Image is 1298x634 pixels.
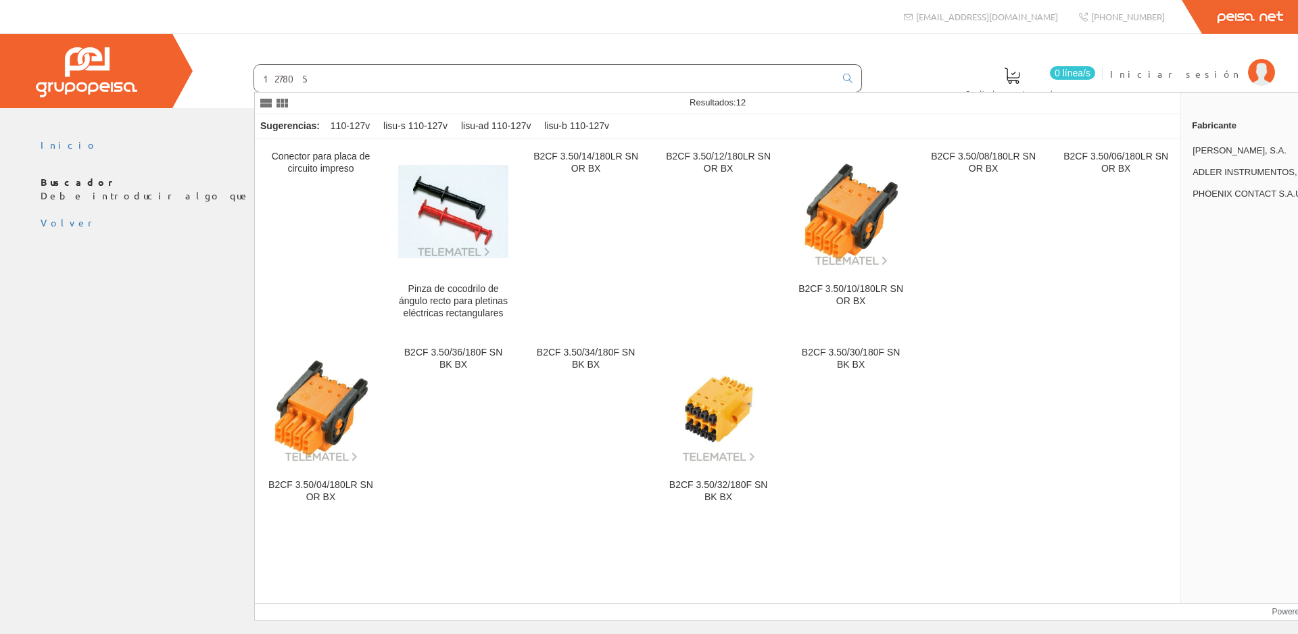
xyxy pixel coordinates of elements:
div: © Grupo Peisa [41,230,1257,241]
a: B2CF 3.50/12/180LR SN OR BX [652,140,784,335]
span: 0 línea/s [1050,66,1095,80]
div: B2CF 3.50/10/180LR SN OR BX [796,283,906,308]
div: B2CF 3.50/32/180F SN BK BX [663,479,773,504]
div: Conector para placa de circuito impreso [266,151,376,175]
img: Pinza de cocodrilo de ángulo recto para pletinas eléctricas rectangulares [398,165,508,258]
span: Iniciar sesión [1110,67,1241,80]
a: B2CF 3.50/10/180LR SN OR BX B2CF 3.50/10/180LR SN OR BX [785,140,917,335]
a: B2CF 3.50/08/180LR SN OR BX [917,140,1049,335]
img: B2CF 3.50/10/180LR SN OR BX [796,156,906,266]
div: B2CF 3.50/12/180LR SN OR BX [663,151,773,175]
div: Sugerencias: [255,117,322,136]
span: 12 [736,97,746,107]
div: B2CF 3.50/04/180LR SN OR BX [266,479,376,504]
div: B2CF 3.50/36/180F SN BK BX [398,347,508,371]
div: B2CF 3.50/06/180LR SN OR BX [1061,151,1171,175]
a: B2CF 3.50/34/180F SN BK BX [520,336,652,519]
div: lisu-ad 110-127v [456,114,537,139]
a: B2CF 3.50/32/180F SN BK BX B2CF 3.50/32/180F SN BK BX [652,336,784,519]
span: [EMAIL_ADDRESS][DOMAIN_NAME] [916,11,1058,22]
span: Pedido actual [966,87,1058,100]
a: Inicio [41,139,98,151]
div: lisu-b 110-127v [539,114,615,139]
div: lisu-s 110-127v [378,114,453,139]
div: B2CF 3.50/34/180F SN BK BX [531,347,641,371]
div: B2CF 3.50/30/180F SN BK BX [796,347,906,371]
a: B2CF 3.50/14/180LR SN OR BX [520,140,652,335]
a: B2CF 3.50/06/180LR SN OR BX [1050,140,1182,335]
img: B2CF 3.50/32/180F SN BK BX [663,353,773,463]
span: [PHONE_NUMBER] [1091,11,1165,22]
a: Iniciar sesión [1110,56,1275,69]
b: Buscador [41,176,118,188]
div: 110-127v [325,114,375,139]
a: B2CF 3.50/36/180F SN BK BX [387,336,519,519]
a: Conector para placa de circuito impreso [255,140,387,335]
a: B2CF 3.50/04/180LR SN OR BX B2CF 3.50/04/180LR SN OR BX [255,336,387,519]
img: B2CF 3.50/04/180LR SN OR BX [266,353,376,463]
div: B2CF 3.50/08/180LR SN OR BX [928,151,1038,175]
a: Pinza de cocodrilo de ángulo recto para pletinas eléctricas rectangulares Pinza de cocodrilo de á... [387,140,519,335]
p: Debe introducir algo que buscar [41,176,1257,203]
a: Volver [41,216,97,228]
div: Pinza de cocodrilo de ángulo recto para pletinas eléctricas rectangulares [398,283,508,320]
a: B2CF 3.50/30/180F SN BK BX [785,336,917,519]
input: Buscar ... [254,65,835,92]
span: Resultados: [690,97,746,107]
div: B2CF 3.50/14/180LR SN OR BX [531,151,641,175]
img: Grupo Peisa [36,47,137,97]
